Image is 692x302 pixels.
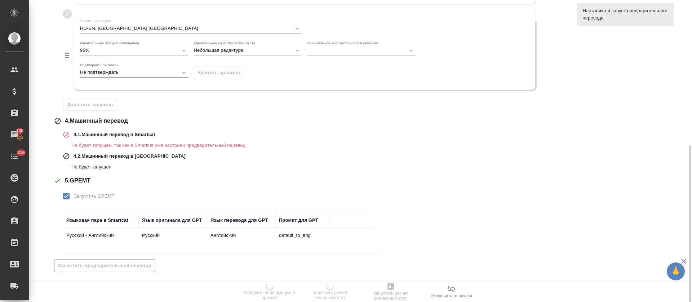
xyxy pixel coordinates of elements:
[138,228,207,253] td: Русский
[54,117,61,125] svg: Этап не будет запущен
[2,147,27,165] a: 316
[142,217,202,224] div: Язык оригинала для GPT
[360,282,421,302] button: Запустить расчет финальной стат.
[365,291,417,301] span: Запустить расчет финальной стат.
[63,228,138,253] td: Русский - Английский
[210,217,268,224] div: Язык перевода для GPT
[194,41,255,45] label: Минимальное качество сегмента TM
[430,293,472,298] span: Отключить от заказа
[279,217,318,224] div: Промпт для GPT
[13,149,29,156] span: 316
[80,19,111,23] label: Память переводов
[54,177,61,184] svg: Этап будет запущен
[207,228,275,253] td: Английский
[66,217,128,224] div: Языковая пара в Smartcat
[74,131,155,138] p: 4 . 1 . Машинный перевод в Smartcat
[74,153,186,160] p: 4 . 2 . Машинный перевод в [GEOGRAPHIC_DATA]
[12,127,28,135] span: 100
[71,163,566,171] p: Не будет запущен
[304,290,356,300] span: Запустить расчет начальной стат.
[80,41,139,45] label: Минимальный процент совпадения
[71,142,566,149] p: Не будет запущен, так как в Smartcat уже настроен предварительный перевод
[65,117,128,125] span: 4 . Машинный перевод
[74,193,115,200] span: Запустить GPEMT
[63,131,70,138] svg: Невозможно запустить этап
[80,63,118,67] label: Подтвердить сегменты
[275,228,329,253] td: default_to_eng
[63,153,70,160] svg: Этап не будет запущен
[2,126,27,144] a: 100
[307,41,378,45] label: Минимальное количество слов в сегменте
[239,282,300,302] button: Обновить информацию о проекте
[300,282,360,302] button: Запустить расчет начальной стат.
[421,282,482,302] button: Отключить от заказа
[667,262,685,280] button: 🙏
[65,176,90,185] span: 5 . GPEMT
[577,3,674,26] div: Настройка и запуск предварительного перевода
[583,7,669,22] span: Настройка и запуск предварительного перевода
[670,264,682,279] span: 🙏
[244,290,296,300] span: Обновить информацию о проекте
